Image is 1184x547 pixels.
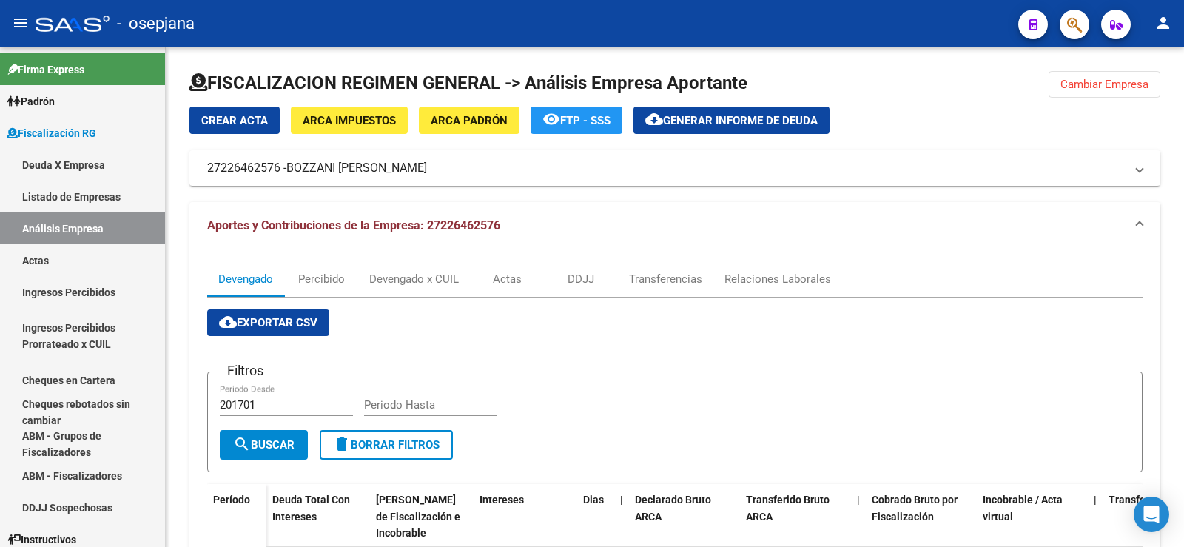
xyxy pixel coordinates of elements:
[633,107,830,134] button: Generar informe de deuda
[207,218,500,232] span: Aportes y Contribuciones de la Empresa: 27226462576
[220,430,308,460] button: Buscar
[333,438,440,452] span: Borrar Filtros
[7,61,84,78] span: Firma Express
[272,494,350,523] span: Deuda Total Con Intereses
[419,107,519,134] button: ARCA Padrón
[857,494,860,506] span: |
[1134,497,1169,532] div: Open Intercom Messenger
[189,202,1160,249] mat-expansion-panel-header: Aportes y Contribuciones de la Empresa: 27226462576
[1049,71,1160,98] button: Cambiar Empresa
[369,271,459,287] div: Devengado x CUIL
[531,107,622,134] button: FTP - SSS
[233,435,251,453] mat-icon: search
[724,271,831,287] div: Relaciones Laborales
[493,271,522,287] div: Actas
[376,494,460,540] span: [PERSON_NAME] de Fiscalización e Incobrable
[207,484,266,546] datatable-header-cell: Período
[983,494,1063,523] span: Incobrable / Acta virtual
[872,494,958,523] span: Cobrado Bruto por Fiscalización
[620,494,623,506] span: |
[568,271,594,287] div: DDJJ
[201,114,268,127] span: Crear Acta
[213,494,250,506] span: Período
[320,430,453,460] button: Borrar Filtros
[542,110,560,128] mat-icon: remove_red_eye
[189,107,280,134] button: Crear Acta
[219,316,317,329] span: Exportar CSV
[303,114,396,127] span: ARCA Impuestos
[189,150,1160,186] mat-expansion-panel-header: 27226462576 -BOZZANI [PERSON_NAME]
[7,125,96,141] span: Fiscalización RG
[298,271,345,287] div: Percibido
[583,494,604,506] span: Dias
[117,7,195,40] span: - osepjana
[480,494,524,506] span: Intereses
[286,160,427,176] span: BOZZANI [PERSON_NAME]
[1154,14,1172,32] mat-icon: person
[233,438,295,452] span: Buscar
[7,93,55,110] span: Padrón
[645,110,663,128] mat-icon: cloud_download
[663,114,818,127] span: Generar informe de deuda
[207,309,329,336] button: Exportar CSV
[635,494,711,523] span: Declarado Bruto ARCA
[560,114,610,127] span: FTP - SSS
[189,71,747,95] h1: FISCALIZACION REGIMEN GENERAL -> Análisis Empresa Aportante
[1094,494,1097,506] span: |
[1060,78,1148,91] span: Cambiar Empresa
[431,114,508,127] span: ARCA Padrón
[629,271,702,287] div: Transferencias
[12,14,30,32] mat-icon: menu
[333,435,351,453] mat-icon: delete
[219,313,237,331] mat-icon: cloud_download
[218,271,273,287] div: Devengado
[220,360,271,381] h3: Filtros
[746,494,830,523] span: Transferido Bruto ARCA
[291,107,408,134] button: ARCA Impuestos
[207,160,1125,176] mat-panel-title: 27226462576 -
